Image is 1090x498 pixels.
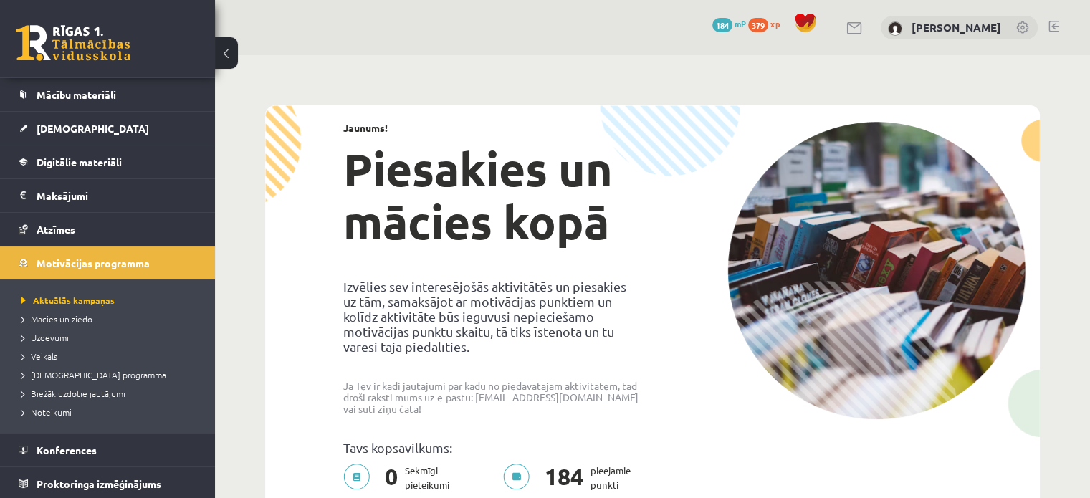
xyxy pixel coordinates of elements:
span: Motivācijas programma [37,257,150,269]
p: Sekmīgi pieteikumi [343,464,458,492]
span: 379 [748,18,768,32]
span: Biežāk uzdotie jautājumi [21,388,125,399]
p: Ja Tev ir kādi jautājumi par kādu no piedāvātajām aktivitātēm, tad droši raksti mums uz e-pastu: ... [343,380,641,414]
span: [DEMOGRAPHIC_DATA] programma [21,369,166,380]
span: Uzdevumi [21,332,69,343]
a: Mācību materiāli [19,78,197,111]
a: 379 xp [748,18,787,29]
a: Veikals [21,350,201,363]
a: Motivācijas programma [19,246,197,279]
a: Atzīmes [19,213,197,246]
strong: Jaunums! [343,121,388,134]
span: Konferences [37,444,97,456]
legend: Maksājumi [37,179,197,212]
a: Rīgas 1. Tālmācības vidusskola [16,25,130,61]
a: Noteikumi [21,406,201,418]
p: Tavs kopsavilkums: [343,440,641,455]
a: [DEMOGRAPHIC_DATA] [19,112,197,145]
span: Mācību materiāli [37,88,116,101]
a: [PERSON_NAME] [912,20,1001,34]
span: xp [770,18,780,29]
span: 184 [712,18,732,32]
span: 184 [537,464,591,492]
span: Mācies un ziedo [21,313,92,325]
a: Uzdevumi [21,331,201,344]
span: mP [735,18,746,29]
img: campaign-image-1c4f3b39ab1f89d1fca25a8facaab35ebc8e40cf20aedba61fd73fb4233361ac.png [727,122,1026,419]
span: 0 [378,464,405,492]
a: Digitālie materiāli [19,145,197,178]
a: Konferences [19,434,197,466]
span: Veikals [21,350,57,362]
p: Izvēlies sev interesējošās aktivitātēs un piesakies uz tām, samaksājot ar motivācijas punktiem un... [343,279,641,354]
span: Noteikumi [21,406,72,418]
p: pieejamie punkti [503,464,639,492]
a: Maksājumi [19,179,197,212]
a: Mācies un ziedo [21,312,201,325]
span: Digitālie materiāli [37,155,122,168]
h1: Piesakies un mācies kopā [343,143,641,249]
span: Aktuālās kampaņas [21,295,115,306]
a: Biežāk uzdotie jautājumi [21,387,201,400]
span: [DEMOGRAPHIC_DATA] [37,122,149,135]
span: Atzīmes [37,223,75,236]
img: Marta Broka [888,21,902,36]
a: 184 mP [712,18,746,29]
span: Proktoringa izmēģinājums [37,477,161,490]
a: Aktuālās kampaņas [21,294,201,307]
a: [DEMOGRAPHIC_DATA] programma [21,368,201,381]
